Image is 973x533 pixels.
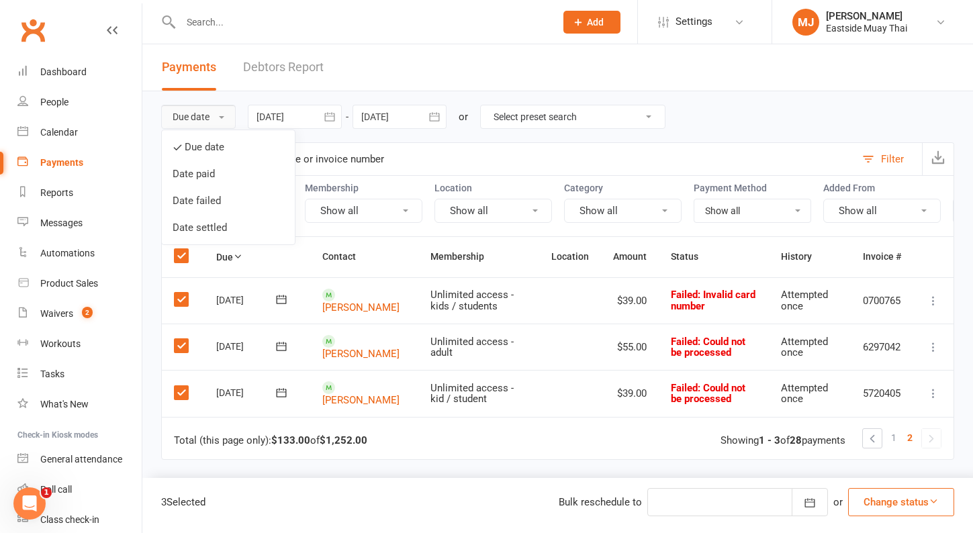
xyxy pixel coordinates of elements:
span: 1 [891,428,896,447]
label: Category [564,183,682,193]
a: Roll call [17,475,142,505]
div: Class check-in [40,514,99,525]
span: : Invalid card number [671,289,755,312]
div: Calendar [40,127,78,138]
div: Waivers [40,308,73,319]
th: Contact [310,237,418,277]
span: : Could not be processed [671,336,745,359]
div: Dashboard [40,66,87,77]
a: [PERSON_NAME] [322,348,400,360]
div: Tasks [40,369,64,379]
th: Amount [601,237,659,277]
strong: 1 - 3 [759,434,780,446]
a: Product Sales [17,269,142,299]
div: MJ [792,9,819,36]
input: Search by contact name or invoice number [162,143,855,175]
span: Settings [676,7,712,37]
span: Payments [162,60,216,74]
a: What's New [17,389,142,420]
a: Due date [162,134,295,160]
th: Invoice # [851,237,913,277]
div: [DATE] [216,289,278,310]
a: 1 [886,428,902,447]
th: Location [539,237,601,277]
span: Attempted once [781,289,828,312]
div: Bulk reschedule to [559,494,642,510]
div: Filter [881,151,904,167]
span: 1 [41,487,52,498]
span: Selected [167,496,205,508]
button: Show all [564,199,682,223]
td: $39.00 [601,277,659,324]
button: Show all [434,199,552,223]
a: Debtors Report [243,44,324,91]
span: Unlimited access - kids / students [430,289,514,312]
span: Attempted once [781,336,828,359]
input: Search... [177,13,546,32]
th: History [769,237,851,277]
a: General attendance kiosk mode [17,444,142,475]
span: 2 [907,428,913,447]
th: Membership [418,237,539,277]
span: Attempted once [781,382,828,405]
div: Workouts [40,338,81,349]
div: General attendance [40,454,122,465]
a: 2 [902,428,918,447]
td: 5720405 [851,370,913,416]
div: Product Sales [40,278,98,289]
strong: $1,252.00 [320,434,367,446]
a: Date paid [162,160,295,187]
a: Payments [17,148,142,178]
a: Date settled [162,214,295,241]
td: $55.00 [601,324,659,370]
div: Automations [40,248,95,258]
td: $39.00 [601,370,659,416]
a: Date failed [162,187,295,214]
a: Clubworx [16,13,50,47]
strong: $133.00 [271,434,310,446]
span: Failed [671,382,745,405]
button: Show all [305,199,422,223]
a: Messages [17,208,142,238]
a: Tasks [17,359,142,389]
a: People [17,87,142,117]
div: or [833,494,843,510]
td: 0700765 [851,277,913,324]
label: Payment Method [694,183,811,193]
div: [DATE] [216,336,278,356]
span: Add [587,17,604,28]
div: Showing of payments [721,435,845,446]
div: Eastside Muay Thai [826,22,907,34]
label: Membership [305,183,422,193]
div: 3 [161,494,205,510]
th: Due [204,237,310,277]
div: What's New [40,399,89,409]
iframe: Intercom live chat [13,487,46,520]
div: Roll call [40,484,72,495]
div: People [40,97,68,107]
a: Automations [17,238,142,269]
div: Messages [40,217,83,228]
a: Dashboard [17,57,142,87]
td: 6297042 [851,324,913,370]
div: [PERSON_NAME] [826,10,907,22]
span: Unlimited access - adult [430,336,514,359]
button: Payments [162,44,216,91]
span: Failed [671,289,755,312]
div: Total (this page only): of [174,435,367,446]
div: Reports [40,187,73,198]
a: Calendar [17,117,142,148]
div: [DATE] [216,382,278,403]
a: Reports [17,178,142,208]
span: Unlimited access - kid / student [430,382,514,405]
a: Workouts [17,329,142,359]
label: Location [434,183,552,193]
button: Due date [161,105,236,129]
span: : Could not be processed [671,382,745,405]
strong: 28 [790,434,802,446]
a: [PERSON_NAME] [322,301,400,313]
a: [PERSON_NAME] [322,394,400,406]
span: 2 [82,307,93,318]
div: Payments [40,157,83,168]
button: Add [563,11,620,34]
